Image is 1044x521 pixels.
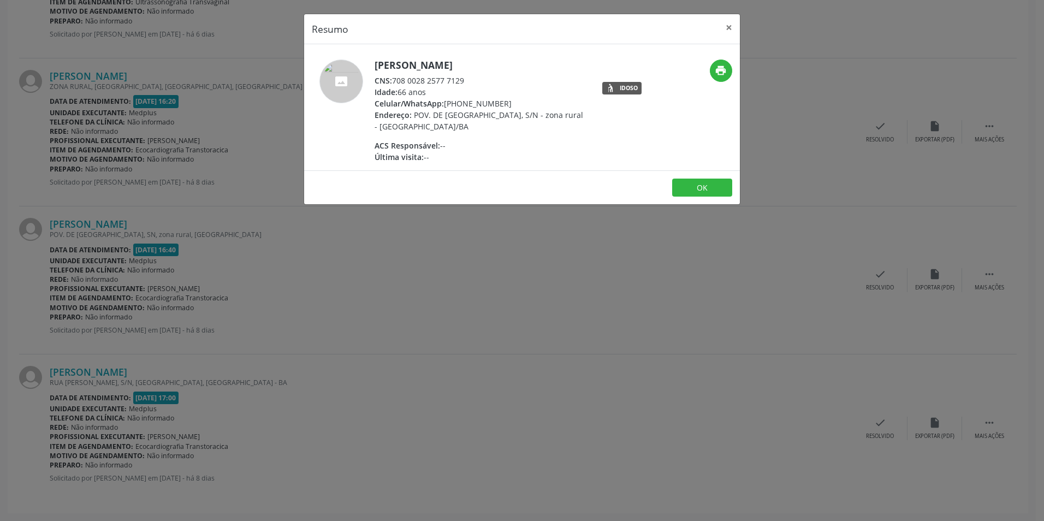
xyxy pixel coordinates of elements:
button: print [710,60,732,82]
button: OK [672,179,732,197]
div: Idoso [620,85,638,91]
div: -- [375,151,587,163]
span: ACS Responsável: [375,140,440,151]
span: Última visita: [375,152,424,162]
img: accompaniment [319,60,363,103]
div: [PHONE_NUMBER] [375,98,587,109]
span: Endereço: [375,110,412,120]
div: 66 anos [375,86,587,98]
span: Celular/WhatsApp: [375,98,444,109]
span: Idade: [375,87,398,97]
i: print [715,64,727,76]
h5: [PERSON_NAME] [375,60,587,71]
span: CNS: [375,75,392,86]
button: Close [718,14,740,41]
h5: Resumo [312,22,348,36]
span: POV. DE [GEOGRAPHIC_DATA], S/N - zona rural - [GEOGRAPHIC_DATA]/BA [375,110,583,132]
div: 708 0028 2577 7129 [375,75,587,86]
div: -- [375,140,587,151]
